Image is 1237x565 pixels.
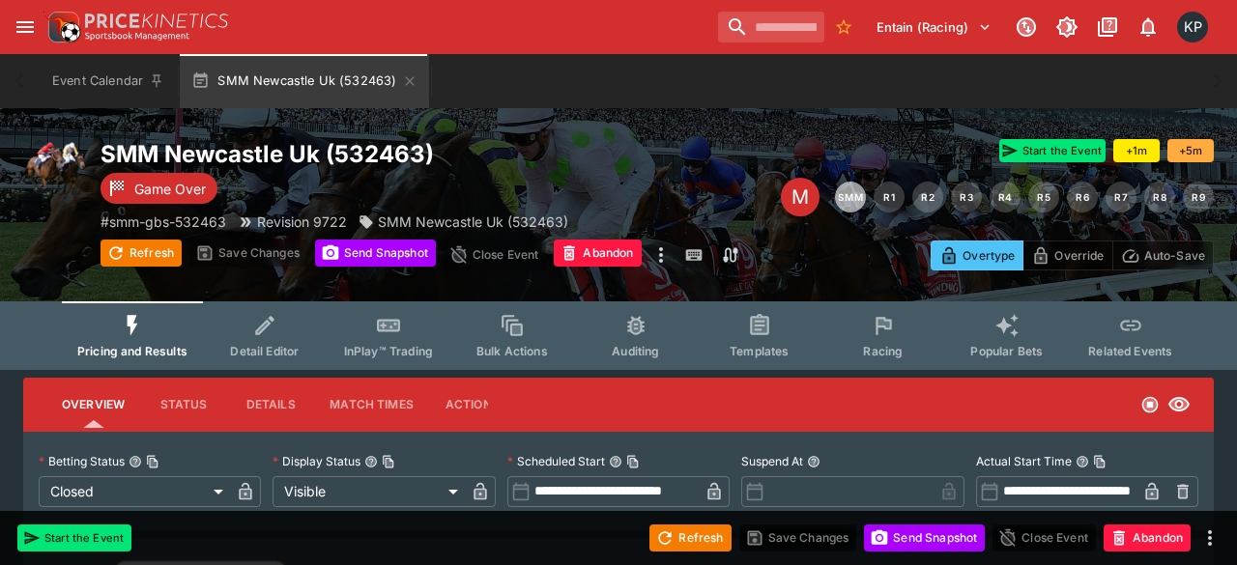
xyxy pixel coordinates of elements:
[257,212,347,232] p: Revision 9722
[314,381,429,428] button: Match Times
[1088,344,1172,358] span: Related Events
[874,182,905,212] button: R1
[101,212,226,232] p: Copy To Clipboard
[101,139,750,169] h2: Copy To Clipboard
[43,8,81,46] img: PriceKinetics Logo
[912,182,943,212] button: R2
[612,344,659,358] span: Auditing
[863,344,903,358] span: Racing
[507,453,605,469] p: Scheduled Start
[626,455,640,468] button: Copy To Clipboard
[1112,240,1214,270] button: Auto-Save
[85,14,228,28] img: PriceKinetics
[970,344,1043,358] span: Popular Bets
[1167,393,1191,416] svg: Visible
[8,10,43,44] button: open drawer
[273,453,360,469] p: Display Status
[180,54,429,108] button: SMM Newcastle Uk (532463)
[1140,395,1160,414] svg: Closed
[1131,10,1165,44] button: Notifications
[931,240,1214,270] div: Start From
[344,344,433,358] span: InPlay™ Trading
[1144,182,1175,212] button: R8
[85,32,189,41] img: Sportsbook Management
[315,240,436,267] button: Send Snapshot
[1144,245,1205,266] p: Auto-Save
[1028,182,1059,212] button: R5
[730,344,789,358] span: Templates
[146,455,159,468] button: Copy To Clipboard
[931,240,1023,270] button: Overtype
[835,182,1214,212] nav: pagination navigation
[1113,139,1160,162] button: +1m
[963,245,1015,266] p: Overtype
[1050,10,1084,44] button: Toggle light/dark mode
[39,453,125,469] p: Betting Status
[554,242,641,262] span: Mark an event as closed and abandoned.
[41,54,176,108] button: Event Calendar
[649,240,673,270] button: more
[1009,10,1044,44] button: Connected to PK
[781,178,820,216] div: Edit Meeting
[835,182,866,212] button: SMM
[1167,139,1214,162] button: +5m
[951,182,982,212] button: R3
[429,381,516,428] button: Actions
[1054,245,1104,266] p: Override
[364,455,378,468] button: Display StatusCopy To Clipboard
[1177,12,1208,42] div: Kedar Pandit
[101,240,182,267] button: Refresh
[976,453,1072,469] p: Actual Start Time
[1076,455,1089,468] button: Actual Start TimeCopy To Clipboard
[476,344,548,358] span: Bulk Actions
[359,212,568,232] div: SMM Newcastle Uk (532463)
[1171,6,1214,48] button: Kedar Pandit
[39,476,230,507] div: Closed
[990,182,1021,212] button: R4
[864,524,985,551] button: Send Snapshot
[378,212,568,232] p: SMM Newcastle Uk (532463)
[649,524,731,551] button: Refresh
[865,12,1003,42] button: Select Tenant
[1106,182,1136,212] button: R7
[77,344,187,358] span: Pricing and Results
[230,344,299,358] span: Detail Editor
[999,139,1106,162] button: Start the Event
[382,455,395,468] button: Copy To Clipboard
[62,301,1175,370] div: Event type filters
[134,179,206,199] p: Game Over
[1104,526,1191,546] span: Mark an event as closed and abandoned.
[1183,182,1214,212] button: R9
[1067,182,1098,212] button: R6
[1090,10,1125,44] button: Documentation
[273,476,464,507] div: Visible
[1022,240,1112,270] button: Override
[23,139,85,201] img: horse_racing.png
[46,381,140,428] button: Overview
[807,455,820,468] button: Suspend At
[554,240,641,267] button: Abandon
[1104,524,1191,551] button: Abandon
[129,455,142,468] button: Betting StatusCopy To Clipboard
[1093,455,1107,468] button: Copy To Clipboard
[227,381,314,428] button: Details
[718,12,824,42] input: search
[828,12,859,42] button: No Bookmarks
[140,381,227,428] button: Status
[1198,526,1222,550] button: more
[609,455,622,468] button: Scheduled StartCopy To Clipboard
[741,453,803,469] p: Suspend At
[17,524,131,551] button: Start the Event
